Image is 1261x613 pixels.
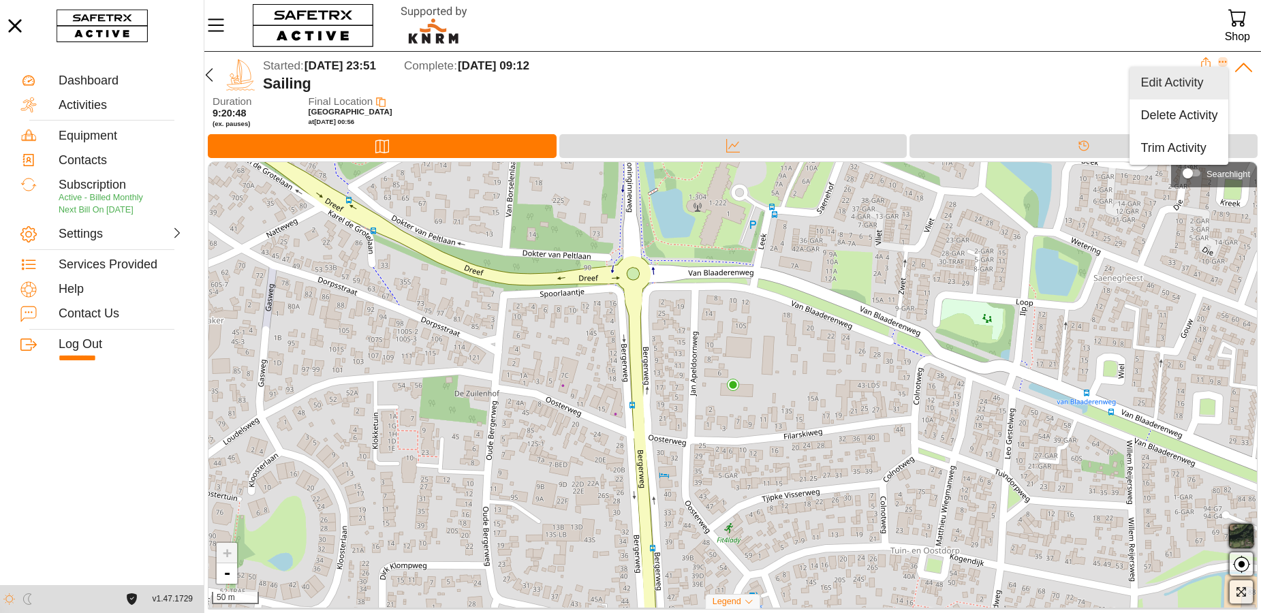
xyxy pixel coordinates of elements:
[153,592,193,606] span: v1.47.1729
[59,337,183,352] div: Log Out
[404,59,457,72] span: Complete:
[20,281,37,298] img: Help.svg
[59,205,134,215] span: Next Bill On [DATE]
[213,108,247,119] span: 9:20:48
[20,127,37,144] img: Equipment.svg
[225,59,256,91] img: SAILING.svg
[59,193,143,202] span: Active - Billed Monthly
[59,178,183,193] div: Subscription
[309,95,373,107] span: Final Location
[1225,27,1250,46] div: Shop
[59,153,183,168] div: Contacts
[208,134,557,158] div: Map
[1218,57,1228,67] button: Collapse
[59,282,183,297] div: Help
[144,588,201,610] button: v1.47.1729
[59,129,183,144] div: Equipment
[213,96,300,108] span: Duration
[1206,169,1250,179] div: Searchlight
[263,59,304,72] span: Started:
[727,379,739,391] img: PathEnd.svg
[217,543,237,563] a: Zoom in
[59,74,183,89] div: Dashboard
[559,134,907,158] div: Data
[59,306,183,321] div: Contact Us
[213,120,300,128] span: (ex. pauses)
[309,108,392,116] span: [GEOGRAPHIC_DATA]
[59,227,119,242] div: Settings
[198,57,220,93] button: Back
[59,98,183,113] div: Activities
[263,75,1200,93] div: Sailing
[20,306,37,322] img: ContactUs.svg
[22,593,33,605] img: ModeDark.svg
[3,593,15,605] img: ModeLight.svg
[1140,141,1217,156] div: Trim Activity
[305,59,376,72] span: [DATE] 23:51
[713,597,741,606] span: Legend
[204,11,238,40] button: Menu
[212,592,259,604] div: 50 m
[217,563,237,584] a: Zoom out
[1140,76,1217,91] div: Edit Activity
[1140,108,1217,123] div: Delete Activity
[1178,163,1250,183] div: Searchlight
[123,593,141,605] a: License Agreement
[385,3,483,48] img: RescueLogo.svg
[20,97,37,113] img: Activities.svg
[20,176,37,193] img: Subscription.svg
[458,59,529,72] span: [DATE] 09:12
[309,118,355,125] span: at [DATE] 00:56
[59,257,183,272] div: Services Provided
[909,134,1258,158] div: Timeline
